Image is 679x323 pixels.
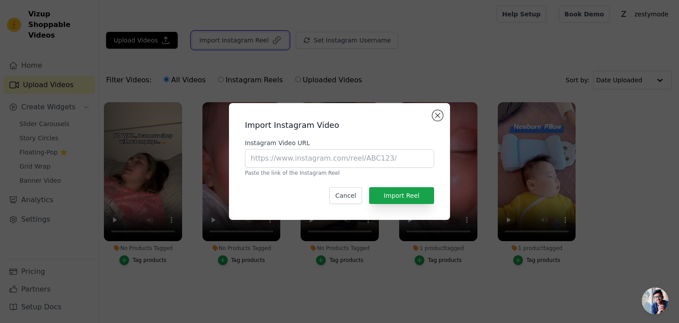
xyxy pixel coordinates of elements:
[245,119,434,131] h2: Import Instagram Video
[245,138,434,147] label: Instagram Video URL
[245,169,434,177] p: Paste the link of the Instagram Reel
[369,187,434,204] button: Import Reel
[642,288,668,314] div: Open chat
[432,110,443,121] button: Close modal
[245,149,434,168] input: https://www.instagram.com/reel/ABC123/
[329,187,362,204] button: Cancel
